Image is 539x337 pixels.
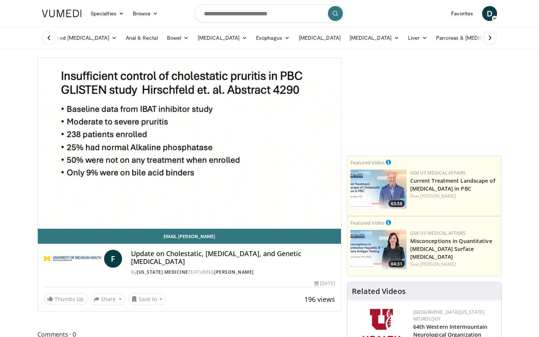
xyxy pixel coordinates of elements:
a: Email [PERSON_NAME] [38,229,341,244]
h4: Related Videos [352,287,406,296]
a: [GEOGRAPHIC_DATA][US_STATE] Neurology [413,309,485,322]
a: GSK US Medical Affairs [410,230,466,236]
a: Favorites [447,6,478,21]
span: 04:31 [389,261,405,267]
a: Pancreas & [MEDICAL_DATA] [432,30,519,45]
iframe: Advertisement [368,58,480,151]
button: Save to [128,293,166,305]
a: 04:31 [350,230,406,269]
a: [PERSON_NAME] [420,261,456,267]
a: 03:58 [350,170,406,209]
a: Liver [404,30,432,45]
span: 03:58 [389,200,405,207]
a: Advanced [MEDICAL_DATA] [37,30,121,45]
div: Feat. [410,193,498,200]
div: By FEATURING [131,269,335,276]
a: Browse [128,6,163,21]
img: ea8305e5-ef6b-4575-a231-c141b8650e1f.jpg.150x105_q85_crop-smart_upscale.jpg [350,230,406,269]
a: [MEDICAL_DATA] [345,30,404,45]
div: Feat. [410,261,498,268]
a: F [104,250,122,268]
a: [PERSON_NAME] [214,269,254,275]
span: 196 views [304,295,335,304]
a: [MEDICAL_DATA] [294,30,345,45]
a: [PERSON_NAME] [420,193,456,199]
a: Thumbs Up [44,293,87,305]
a: Misconceptions in Quantitative [MEDICAL_DATA] Surface [MEDICAL_DATA] [410,237,492,260]
small: Featured Video [350,159,384,166]
a: Specialties [86,6,128,21]
video-js: Video Player [38,58,341,229]
a: [MEDICAL_DATA] [193,30,252,45]
img: Michigan Medicine [44,250,101,268]
small: Featured Video [350,219,384,226]
img: 80648b2f-fef7-42cf-9147-40ea3e731334.jpg.150x105_q85_crop-smart_upscale.jpg [350,170,406,209]
img: VuMedi Logo [42,10,82,17]
button: Share [90,293,125,305]
a: [US_STATE] Medicine [137,269,188,275]
h4: Update on Cholestatic, [MEDICAL_DATA], and Genetic [MEDICAL_DATA] [131,250,335,266]
a: GSK US Medical Affairs [410,170,466,176]
a: Current Treatment Landscape of [MEDICAL_DATA] in PBC [410,177,495,192]
a: Bowel [162,30,193,45]
input: Search topics, interventions [195,4,344,22]
a: Anal & Rectal [121,30,162,45]
a: Esophagus [252,30,294,45]
div: [DATE] [314,280,335,287]
a: D [482,6,497,21]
